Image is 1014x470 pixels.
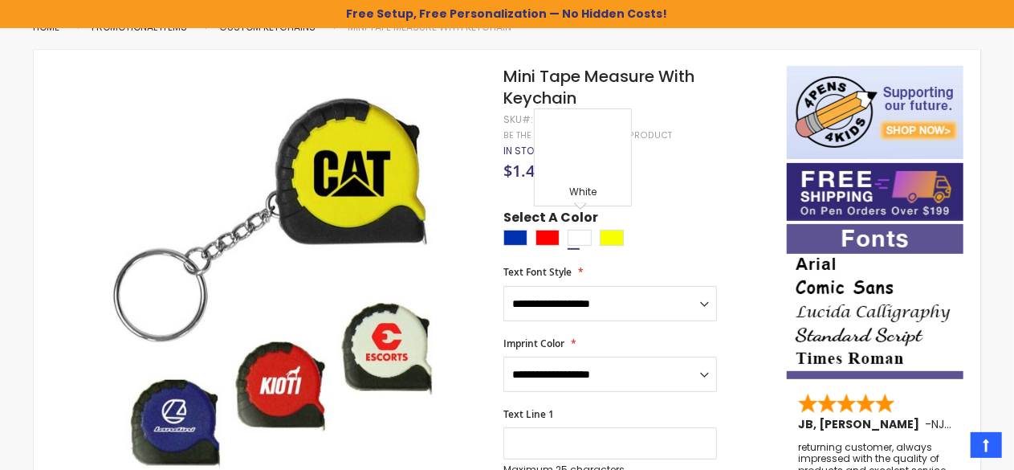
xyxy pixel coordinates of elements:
span: Mini Tape Measure With Keychain [503,65,694,109]
span: In stock [503,144,548,157]
span: JB, [PERSON_NAME] [798,416,925,432]
div: White [539,186,627,202]
span: NJ [931,416,951,432]
div: Yellow [600,230,624,246]
img: Free shipping on orders over $199 [787,163,963,221]
div: Blue [503,230,527,246]
span: Text Line 1 [503,407,554,421]
span: $1.46 [503,160,544,182]
div: Red [536,230,560,246]
img: font-personalization-examples [787,224,963,379]
span: Text Font Style [503,265,572,279]
span: Imprint Color [503,337,564,350]
a: Top [971,432,1002,458]
a: Be the first to review this product [503,129,672,141]
strong: SKU [503,112,533,126]
span: Select A Color [503,209,598,231]
div: Availability [503,145,548,157]
div: White [568,230,592,246]
img: 4pens 4 kids [787,66,963,159]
